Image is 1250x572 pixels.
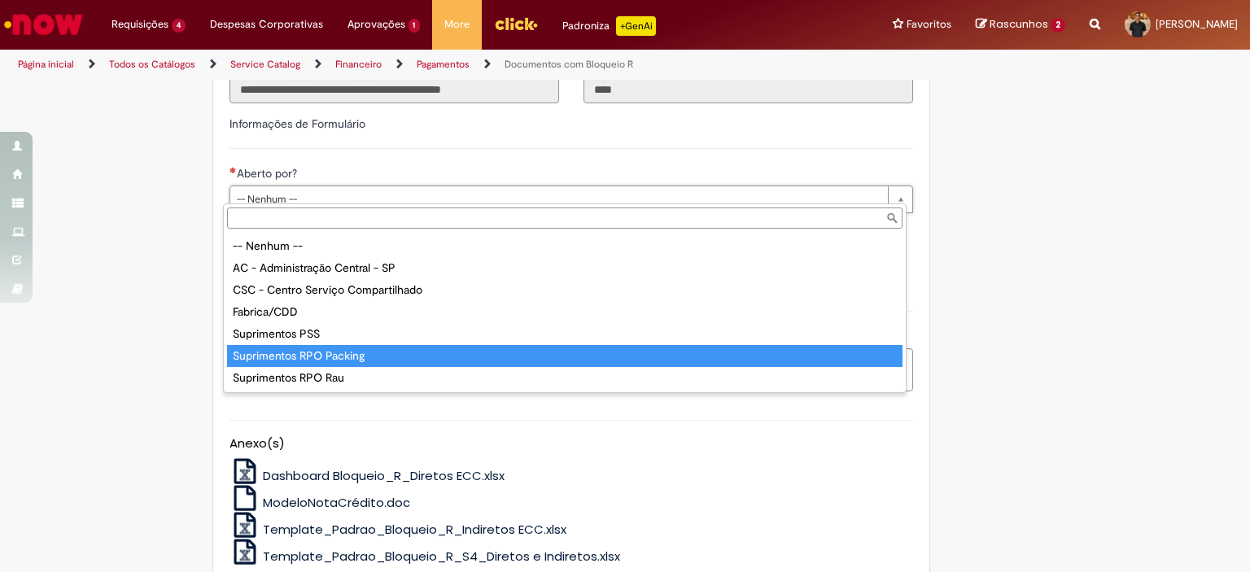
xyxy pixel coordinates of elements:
[227,345,903,367] div: Suprimentos RPO Packing
[227,279,903,301] div: CSC - Centro Serviço Compartilhado
[227,301,903,323] div: Fabrica/CDD
[227,257,903,279] div: AC - Administração Central - SP
[227,367,903,389] div: Suprimentos RPO Rau
[227,323,903,345] div: Suprimentos PSS
[224,232,906,392] ul: Aberto por?
[227,235,903,257] div: -- Nenhum --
